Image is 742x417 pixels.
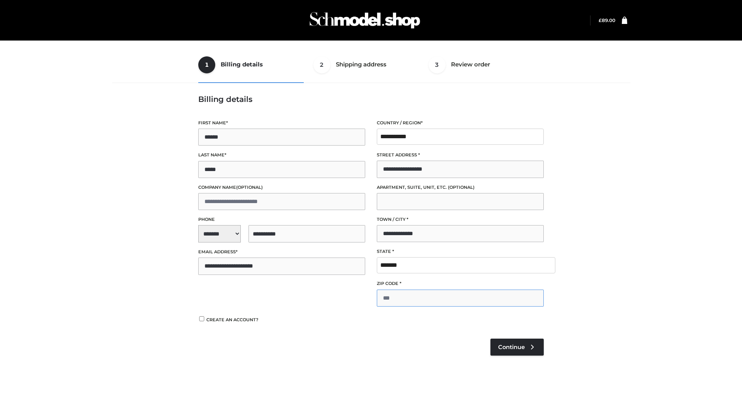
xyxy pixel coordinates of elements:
label: First name [198,119,365,127]
span: Continue [498,344,525,351]
span: (optional) [448,185,475,190]
label: ZIP Code [377,280,544,287]
a: Continue [490,339,544,356]
label: State [377,248,544,255]
label: Company name [198,184,365,191]
label: Country / Region [377,119,544,127]
h3: Billing details [198,95,544,104]
input: Create an account? [198,316,205,321]
label: Apartment, suite, unit, etc. [377,184,544,191]
bdi: 89.00 [599,17,615,23]
label: Street address [377,151,544,159]
img: Schmodel Admin 964 [307,5,423,36]
span: Create an account? [206,317,259,322]
label: Town / City [377,216,544,223]
label: Last name [198,151,365,159]
a: £89.00 [599,17,615,23]
span: £ [599,17,602,23]
span: (optional) [236,185,263,190]
label: Email address [198,248,365,256]
label: Phone [198,216,365,223]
